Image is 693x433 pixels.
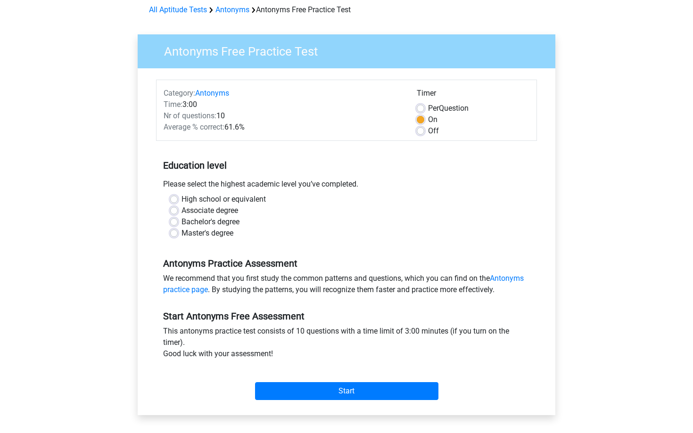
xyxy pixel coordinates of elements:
span: Nr of questions: [164,111,216,120]
div: Antonyms Free Practice Test [145,4,548,16]
label: Question [428,103,469,114]
label: Bachelor's degree [181,216,239,228]
span: Per [428,104,439,113]
a: Antonyms [195,89,229,98]
h5: Start Antonyms Free Assessment [163,310,530,322]
h3: Antonyms Free Practice Test [153,41,548,59]
label: Associate degree [181,205,238,216]
h5: Education level [163,156,530,175]
h5: Antonyms Practice Assessment [163,258,530,269]
span: Average % correct: [164,123,224,131]
div: 61.6% [157,122,410,133]
span: Time: [164,100,182,109]
label: Off [428,125,439,137]
span: Category: [164,89,195,98]
input: Start [255,382,438,400]
a: Antonyms [215,5,249,14]
label: High school or equivalent [181,194,266,205]
a: All Aptitude Tests [149,5,207,14]
div: Please select the highest academic level you’ve completed. [156,179,537,194]
div: This antonyms practice test consists of 10 questions with a time limit of 3:00 minutes (if you tu... [156,326,537,363]
div: 3:00 [157,99,410,110]
div: Timer [417,88,529,103]
div: We recommend that you first study the common patterns and questions, which you can find on the . ... [156,273,537,299]
label: Master's degree [181,228,233,239]
div: 10 [157,110,410,122]
label: On [428,114,437,125]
